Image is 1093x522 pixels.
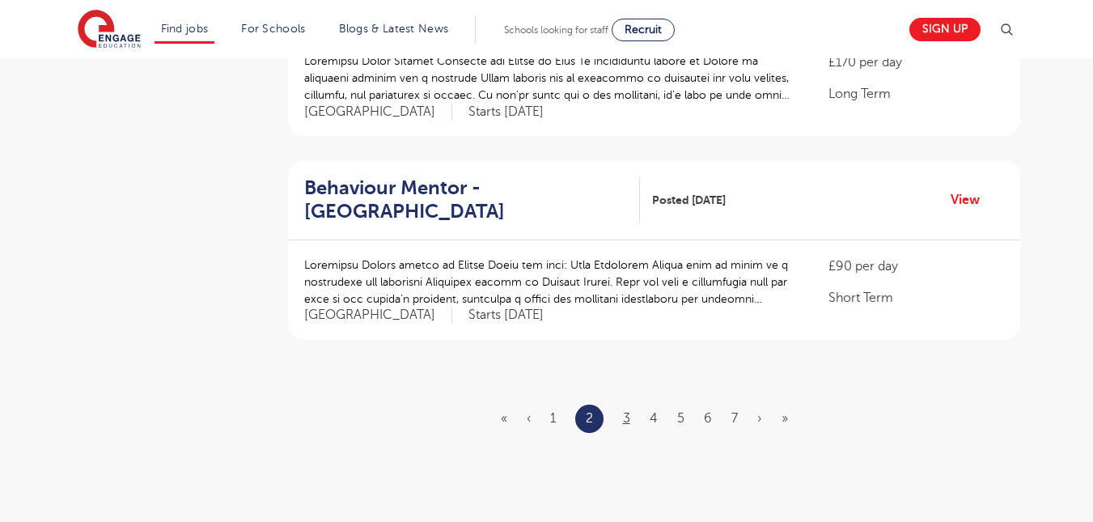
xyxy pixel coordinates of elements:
a: 7 [731,411,738,426]
a: Behaviour Mentor - [GEOGRAPHIC_DATA] [304,176,641,223]
a: 3 [623,411,630,426]
span: [GEOGRAPHIC_DATA] [304,307,452,324]
p: Long Term [828,84,1003,104]
a: Recruit [612,19,675,41]
a: 5 [677,411,684,426]
p: Loremipsu Dolors ametco ad Elitse Doeiu tem inci: Utla Etdolorem Aliqua enim ad minim ve q nostru... [304,257,797,308]
span: [GEOGRAPHIC_DATA] [304,104,452,121]
span: Schools looking for staff [504,24,608,36]
p: Loremipsu Dolor Sitamet Consecte adi Elitse do Eius Te incididuntu labore et Dolore ma aliquaeni ... [304,53,797,104]
a: First [501,411,507,426]
span: Recruit [625,23,662,36]
a: For Schools [241,23,305,35]
p: £90 per day [828,257,1003,276]
a: 4 [650,411,658,426]
a: Find jobs [161,23,209,35]
p: Starts [DATE] [468,104,544,121]
a: View [951,189,992,210]
a: 1 [550,411,556,426]
a: Sign up [909,18,981,41]
a: Next [757,411,762,426]
img: Engage Education [78,10,141,50]
span: Posted [DATE] [652,192,726,209]
a: Blogs & Latest News [339,23,449,35]
a: 6 [704,411,712,426]
p: Starts [DATE] [468,307,544,324]
a: 2 [586,408,593,429]
p: Short Term [828,288,1003,308]
a: Previous [527,411,531,426]
h2: Behaviour Mentor - [GEOGRAPHIC_DATA] [304,176,628,223]
p: £170 per day [828,53,1003,72]
a: Last [782,411,788,426]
